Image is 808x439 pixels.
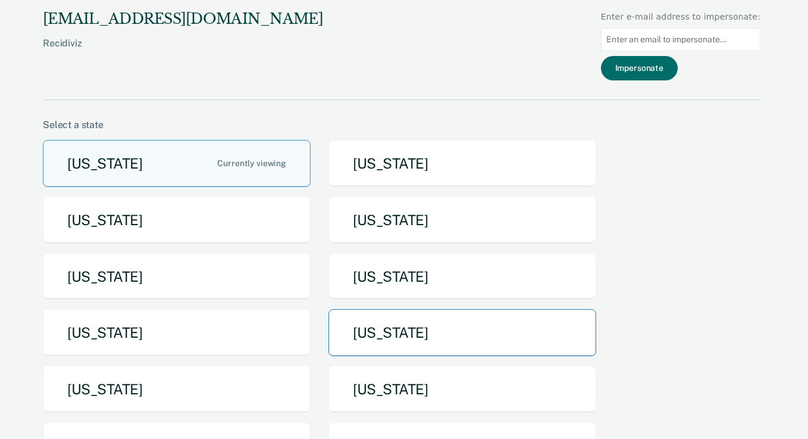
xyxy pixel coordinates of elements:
button: Impersonate [601,56,678,80]
button: [US_STATE] [43,197,311,244]
div: Enter e-mail address to impersonate: [601,11,760,23]
div: Recidiviz [43,38,323,68]
button: [US_STATE] [328,366,596,413]
input: Enter an email to impersonate... [601,28,760,51]
div: [EMAIL_ADDRESS][DOMAIN_NAME] [43,11,323,28]
button: [US_STATE] [328,309,596,356]
button: [US_STATE] [328,253,596,300]
button: [US_STATE] [43,253,311,300]
button: [US_STATE] [43,309,311,356]
button: [US_STATE] [43,366,311,413]
button: [US_STATE] [328,197,596,244]
button: [US_STATE] [43,140,311,187]
button: [US_STATE] [328,140,596,187]
div: Select a state [43,119,760,130]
